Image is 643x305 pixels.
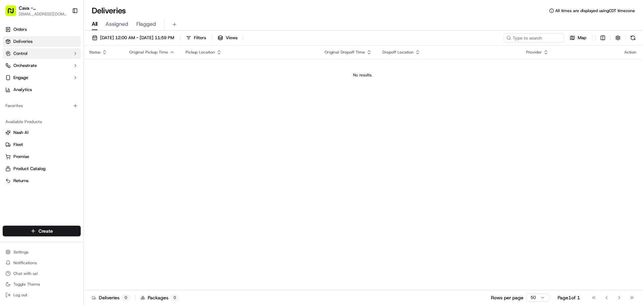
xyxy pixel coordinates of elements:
span: Flagged [136,20,156,28]
span: Notifications [13,260,37,265]
button: Fleet [3,139,81,150]
button: Toggle Theme [3,280,81,289]
button: [EMAIL_ADDRESS][DOMAIN_NAME] [19,11,67,17]
div: 💻 [57,98,62,103]
p: Welcome 👋 [7,27,122,37]
input: Type to search [504,33,564,43]
div: 0 [122,295,130,301]
span: Analytics [13,87,32,93]
img: 1736555255976-a54dd68f-1ca7-489b-9aae-adbdc363a1c4 [7,64,19,76]
button: Cava - [GEOGRAPHIC_DATA] [19,5,67,11]
span: Knowledge Base [13,97,51,104]
span: Original Dropoff Time [325,50,365,55]
span: All times are displayed using CDT timezone [555,8,635,13]
span: Dropoff Location [382,50,414,55]
span: Deliveries [13,39,32,45]
div: We're available if you need us! [23,71,85,76]
button: Start new chat [114,66,122,74]
button: Log out [3,290,81,300]
button: Orchestrate [3,60,81,71]
div: Available Products [3,117,81,127]
span: Settings [13,249,28,255]
span: All [92,20,97,28]
span: Fleet [13,142,23,148]
span: Original Pickup Time [129,50,168,55]
button: Control [3,48,81,59]
img: Nash [7,7,20,20]
a: Fleet [5,142,78,148]
button: Promise [3,151,81,162]
span: Create [39,228,53,234]
span: Provider [526,50,542,55]
button: Create [3,226,81,236]
span: Engage [13,75,28,81]
span: Chat with us! [13,271,38,276]
a: Deliveries [3,36,81,47]
a: 💻API Documentation [54,94,110,106]
span: Pickup Location [186,50,215,55]
button: Cava - [GEOGRAPHIC_DATA][EMAIL_ADDRESS][DOMAIN_NAME] [3,3,69,19]
a: Powered byPylon [47,113,81,119]
a: 📗Knowledge Base [4,94,54,106]
span: API Documentation [63,97,108,104]
button: Views [215,33,240,43]
span: Product Catalog [13,166,46,172]
div: Deliveries [92,294,130,301]
button: Returns [3,175,81,186]
span: Returns [13,178,28,184]
button: Map [567,33,589,43]
div: No results. [86,72,639,78]
span: Promise [13,154,29,160]
a: Nash AI [5,130,78,136]
span: Map [578,35,586,41]
button: Filters [183,33,209,43]
button: Nash AI [3,127,81,138]
span: Assigned [105,20,128,28]
span: [DATE] 12:00 AM - [DATE] 11:59 PM [100,35,174,41]
a: Product Catalog [5,166,78,172]
span: Pylon [67,113,81,119]
p: Rows per page [491,294,523,301]
div: 0 [171,295,178,301]
span: Orchestrate [13,63,37,69]
a: Analytics [3,84,81,95]
button: Product Catalog [3,163,81,174]
button: Chat with us! [3,269,81,278]
div: 📗 [7,98,12,103]
a: Returns [5,178,78,184]
span: Views [226,35,237,41]
button: Refresh [628,33,638,43]
div: Packages [141,294,178,301]
span: Log out [13,292,27,298]
div: Favorites [3,100,81,111]
div: Page 1 of 1 [558,294,580,301]
a: Promise [5,154,78,160]
span: Orders [13,26,27,32]
span: Status [89,50,100,55]
div: Action [624,50,636,55]
span: Toggle Theme [13,282,40,287]
span: Filters [194,35,206,41]
a: Orders [3,24,81,35]
input: Got a question? Start typing here... [17,43,121,50]
span: Control [13,51,27,57]
h1: Deliveries [92,5,126,16]
button: Engage [3,72,81,83]
span: Nash AI [13,130,28,136]
button: Notifications [3,258,81,268]
button: Settings [3,247,81,257]
button: [DATE] 12:00 AM - [DATE] 11:59 PM [89,33,177,43]
div: Start new chat [23,64,110,71]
